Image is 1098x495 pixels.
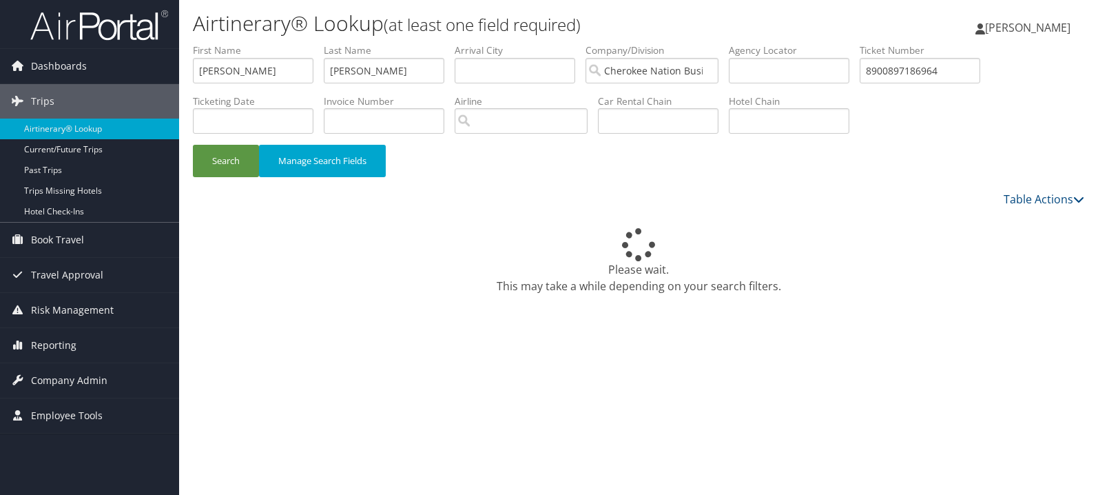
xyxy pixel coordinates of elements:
span: Reporting [31,328,76,363]
label: First Name [193,43,324,57]
button: Search [193,145,259,177]
span: Employee Tools [31,398,103,433]
label: Arrival City [455,43,586,57]
span: Dashboards [31,49,87,83]
label: Invoice Number [324,94,455,108]
button: Manage Search Fields [259,145,386,177]
label: Airline [455,94,598,108]
a: [PERSON_NAME] [975,7,1084,48]
small: (at least one field required) [384,13,581,36]
span: Risk Management [31,293,114,327]
span: Company Admin [31,363,107,398]
a: Table Actions [1004,192,1084,207]
img: airportal-logo.png [30,9,168,41]
label: Company/Division [586,43,729,57]
h1: Airtinerary® Lookup [193,9,787,38]
div: Please wait. This may take a while depending on your search filters. [193,228,1084,294]
label: Ticket Number [860,43,991,57]
label: Hotel Chain [729,94,860,108]
span: Trips [31,84,54,119]
label: Agency Locator [729,43,860,57]
label: Ticketing Date [193,94,324,108]
span: [PERSON_NAME] [985,20,1070,35]
span: Book Travel [31,223,84,257]
label: Last Name [324,43,455,57]
span: Travel Approval [31,258,103,292]
label: Car Rental Chain [598,94,729,108]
